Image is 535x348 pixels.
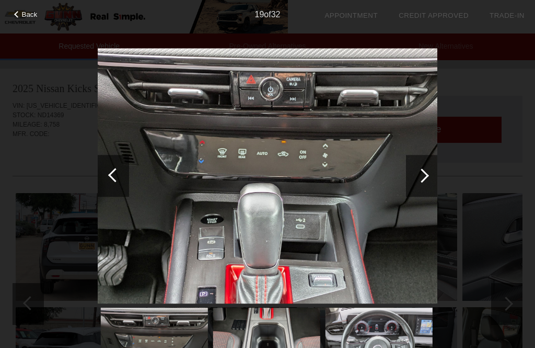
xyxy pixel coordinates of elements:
a: Credit Approved [399,12,469,19]
span: 19 [255,10,264,19]
a: Trade-In [490,12,525,19]
span: Back [22,10,38,18]
img: 19.jpg [98,48,437,304]
span: 32 [271,10,281,19]
a: Appointment [324,12,378,19]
